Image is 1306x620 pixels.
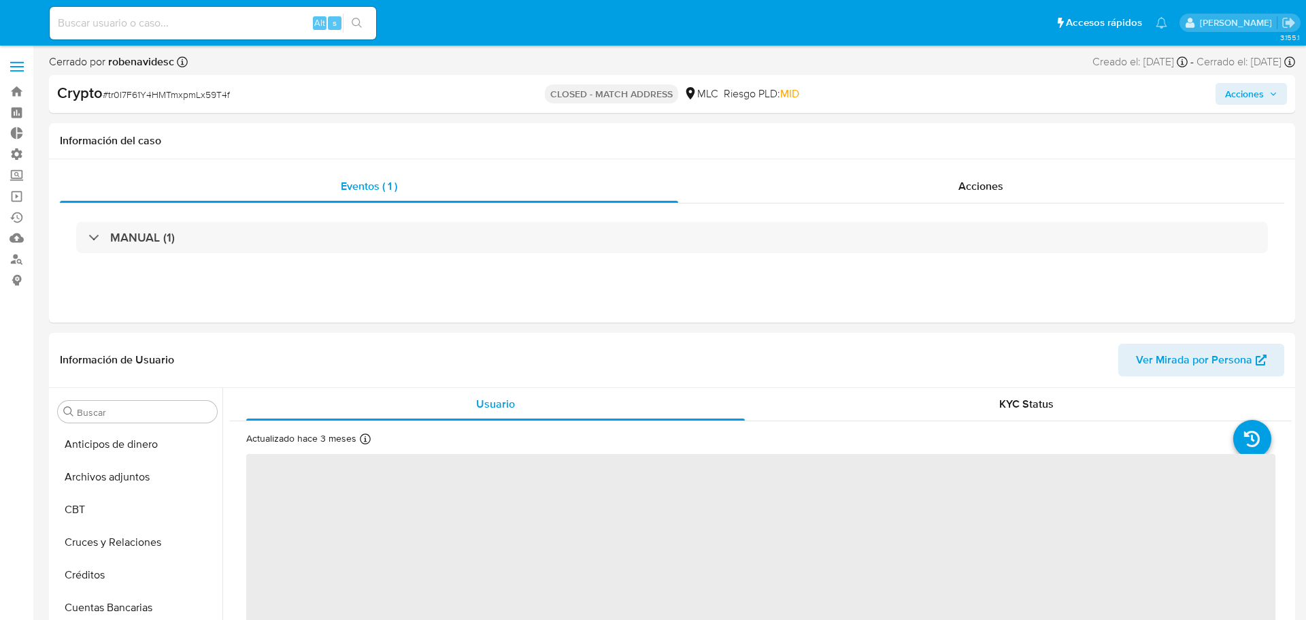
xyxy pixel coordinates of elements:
a: Notificaciones [1156,17,1167,29]
div: Creado el: [DATE] [1092,54,1188,69]
button: Buscar [63,406,74,417]
span: Eventos ( 1 ) [341,178,397,194]
span: - [1190,54,1194,69]
span: KYC Status [999,396,1054,412]
input: Buscar [77,406,212,419]
span: Acciones [1225,83,1264,105]
span: Riesgo PLD: [724,86,799,101]
span: Alt [314,16,325,29]
button: Archivos adjuntos [52,461,222,493]
h1: Información de Usuario [60,353,174,367]
b: Crypto [57,82,103,103]
p: nicolas.tyrkiel@mercadolibre.com [1200,16,1277,29]
div: MANUAL (1) [76,222,1268,253]
button: Acciones [1216,83,1287,105]
span: Ver Mirada por Persona [1136,344,1252,376]
button: CBT [52,493,222,526]
p: Actualizado hace 3 meses [246,432,356,445]
button: search-icon [343,14,371,33]
span: Cerrado por [49,54,174,69]
button: Ver Mirada por Persona [1118,344,1284,376]
h1: Información del caso [60,134,1284,148]
h3: MANUAL (1) [110,230,175,245]
span: Usuario [476,396,515,412]
p: CLOSED - MATCH ADDRESS [545,84,678,103]
button: Anticipos de dinero [52,428,222,461]
div: Cerrado el: [DATE] [1196,54,1295,69]
b: robenavidesc [105,54,174,69]
span: s [333,16,337,29]
div: MLC [684,86,718,101]
a: Salir [1282,16,1296,30]
span: Accesos rápidos [1066,16,1142,30]
span: MID [780,86,799,101]
button: Créditos [52,559,222,591]
input: Buscar usuario o caso... [50,14,376,32]
button: Cruces y Relaciones [52,526,222,559]
span: Acciones [958,178,1003,194]
span: # tr0I7F61Y4HMTmxpmLx59T4f [103,88,230,101]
